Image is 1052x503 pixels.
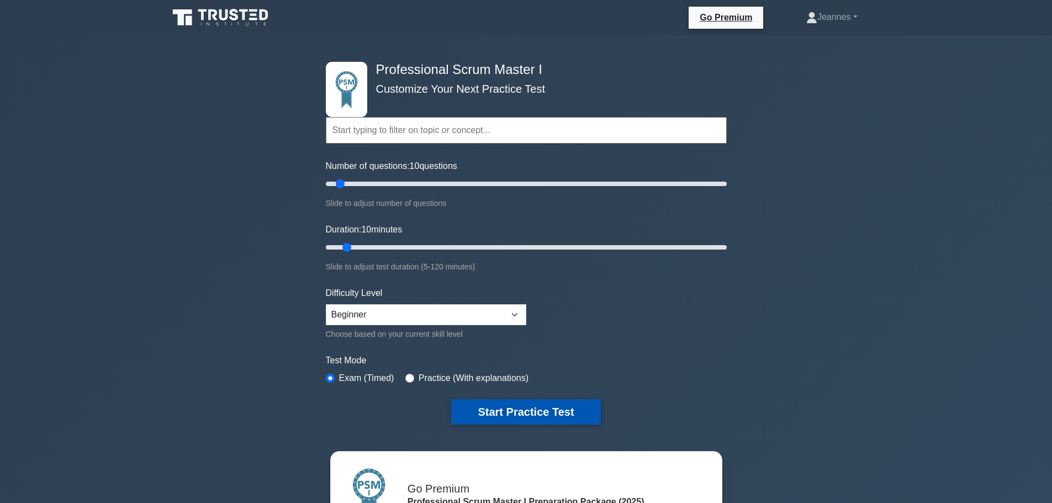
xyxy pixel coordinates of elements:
span: 10 [410,161,420,171]
label: Practice (With explanations) [419,372,528,385]
div: Choose based on your current skill level [326,327,526,341]
div: Slide to adjust test duration (5-120 minutes) [326,260,727,273]
span: 10 [361,225,371,234]
input: Start typing to filter on topic or concept... [326,117,727,144]
a: Jeannes [780,6,884,28]
a: Go Premium [693,10,759,24]
label: Difficulty Level [326,287,383,300]
label: Duration: minutes [326,223,403,236]
button: Start Practice Test [451,399,600,425]
label: Exam (Timed) [339,372,394,385]
label: Test Mode [326,354,727,367]
h4: Professional Scrum Master I [372,62,673,78]
div: Slide to adjust number of questions [326,197,727,210]
label: Number of questions: questions [326,160,457,173]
